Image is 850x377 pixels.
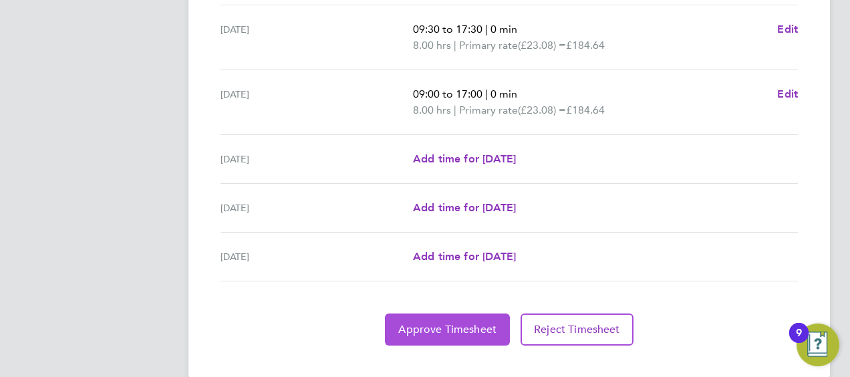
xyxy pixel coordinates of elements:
[459,37,518,53] span: Primary rate
[490,88,517,100] span: 0 min
[413,23,482,35] span: 09:30 to 17:30
[566,39,605,51] span: £184.64
[485,88,488,100] span: |
[413,152,516,165] span: Add time for [DATE]
[413,39,451,51] span: 8.00 hrs
[777,21,798,37] a: Edit
[777,88,798,100] span: Edit
[221,21,413,53] div: [DATE]
[777,86,798,102] a: Edit
[221,200,413,216] div: [DATE]
[521,313,633,346] button: Reject Timesheet
[797,324,839,366] button: Open Resource Center, 9 new notifications
[454,39,456,51] span: |
[534,323,620,336] span: Reject Timesheet
[398,323,497,336] span: Approve Timesheet
[566,104,605,116] span: £184.64
[221,86,413,118] div: [DATE]
[485,23,488,35] span: |
[221,151,413,167] div: [DATE]
[413,250,516,263] span: Add time for [DATE]
[490,23,517,35] span: 0 min
[413,200,516,216] a: Add time for [DATE]
[796,333,802,350] div: 9
[413,104,451,116] span: 8.00 hrs
[454,104,456,116] span: |
[413,201,516,214] span: Add time for [DATE]
[777,23,798,35] span: Edit
[413,151,516,167] a: Add time for [DATE]
[221,249,413,265] div: [DATE]
[518,104,566,116] span: (£23.08) =
[518,39,566,51] span: (£23.08) =
[459,102,518,118] span: Primary rate
[413,88,482,100] span: 09:00 to 17:00
[413,249,516,265] a: Add time for [DATE]
[385,313,510,346] button: Approve Timesheet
